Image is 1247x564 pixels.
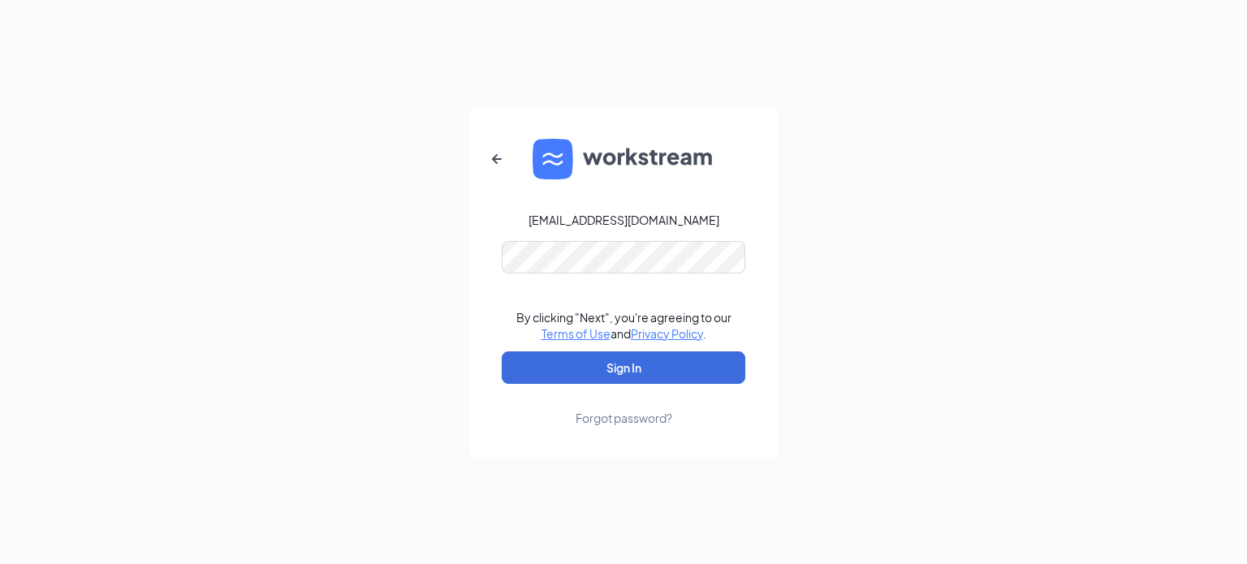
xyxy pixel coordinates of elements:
img: WS logo and Workstream text [533,139,714,179]
a: Forgot password? [576,384,672,426]
div: Forgot password? [576,410,672,426]
a: Terms of Use [542,326,611,341]
button: Sign In [502,351,745,384]
button: ArrowLeftNew [477,140,516,179]
a: Privacy Policy [631,326,703,341]
div: [EMAIL_ADDRESS][DOMAIN_NAME] [529,212,719,228]
div: By clicking "Next", you're agreeing to our and . [516,309,731,342]
svg: ArrowLeftNew [487,149,507,169]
